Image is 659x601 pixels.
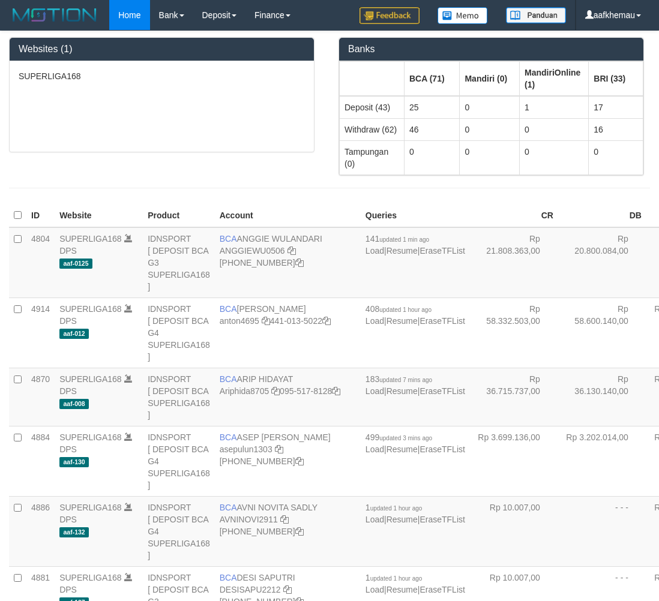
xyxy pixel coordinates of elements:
[405,140,460,175] td: 0
[438,7,488,24] img: Button%20Memo.svg
[520,61,589,96] th: Group: activate to sort column ascending
[220,573,237,582] span: BCA
[340,140,405,175] td: Tampungan (0)
[59,457,89,467] span: aaf-130
[387,316,418,326] a: Resume
[332,386,340,396] a: Copy 0955178128 to clipboard
[520,140,589,175] td: 0
[405,118,460,140] td: 46
[366,503,423,512] span: 1
[589,140,643,175] td: 0
[215,298,361,368] td: [PERSON_NAME] 441-013-5022
[387,585,418,594] a: Resume
[59,304,122,314] a: SUPERLIGA168
[220,432,237,442] span: BCA
[366,234,465,256] span: | |
[59,527,89,537] span: aaf-132
[19,44,305,55] h3: Websites (1)
[59,329,89,339] span: aaf-012
[19,70,305,82] p: SUPERLIGA168
[220,515,278,524] a: AVNINOVI2911
[55,496,143,566] td: DPS
[340,96,405,119] td: Deposit (43)
[26,227,55,298] td: 4804
[366,432,465,454] span: | |
[405,61,460,96] th: Group: activate to sort column ascending
[370,575,423,582] span: updated 1 hour ago
[366,316,384,326] a: Load
[287,246,296,256] a: Copy ANGGIEWU0506 to clipboard
[589,96,643,119] td: 17
[340,118,405,140] td: Withdraw (62)
[460,96,520,119] td: 0
[143,227,215,298] td: IDNSPORT [ DEPOSIT BCA G3 SUPERLIGA168 ]
[366,246,384,256] a: Load
[470,368,558,426] td: Rp 36.715.737,00
[366,432,432,442] span: 499
[470,204,558,227] th: CR
[420,386,465,396] a: EraseTFList
[59,399,89,409] span: aaf-008
[55,204,143,227] th: Website
[220,444,272,454] a: asepulun1303
[420,515,465,524] a: EraseTFList
[55,368,143,426] td: DPS
[420,444,465,454] a: EraseTFList
[387,246,418,256] a: Resume
[143,426,215,496] td: IDNSPORT [ DEPOSIT BCA G4 SUPERLIGA168 ]
[420,246,465,256] a: EraseTFList
[283,585,292,594] a: Copy DESISAPU2212 to clipboard
[220,374,237,384] span: BCA
[59,234,122,244] a: SUPERLIGA168
[470,227,558,298] td: Rp 21.808.363,00
[420,585,465,594] a: EraseTFList
[360,7,420,24] img: Feedback.jpg
[262,316,270,326] a: Copy anton4695 to clipboard
[26,496,55,566] td: 4886
[295,258,304,268] a: Copy 4062213373 to clipboard
[220,246,285,256] a: ANGGIEWU0506
[59,432,122,442] a: SUPERLIGA168
[366,374,465,396] span: | |
[420,316,465,326] a: EraseTFList
[520,96,589,119] td: 1
[348,44,634,55] h3: Banks
[59,503,122,512] a: SUPERLIGA168
[366,585,384,594] a: Load
[275,444,283,454] a: Copy asepulun1303 to clipboard
[295,527,304,536] a: Copy 4062280135 to clipboard
[379,306,432,313] span: updated 1 hour ago
[558,368,646,426] td: Rp 36.130.140,00
[143,368,215,426] td: IDNSPORT [ DEPOSIT BCA SUPERLIGA168 ]
[220,316,259,326] a: anton4695
[220,304,237,314] span: BCA
[379,435,432,441] span: updated 3 mins ago
[589,118,643,140] td: 16
[143,204,215,227] th: Product
[59,259,92,269] span: aaf-0125
[26,426,55,496] td: 4884
[215,204,361,227] th: Account
[366,304,465,326] span: | |
[366,515,384,524] a: Load
[366,573,465,594] span: | |
[387,444,418,454] a: Resume
[26,368,55,426] td: 4870
[366,234,429,244] span: 141
[460,118,520,140] td: 0
[295,456,304,466] a: Copy 4062281875 to clipboard
[220,503,237,512] span: BCA
[280,515,289,524] a: Copy AVNINOVI2911 to clipboard
[366,444,384,454] a: Load
[366,304,432,314] span: 408
[366,503,465,524] span: | |
[26,298,55,368] td: 4914
[26,204,55,227] th: ID
[366,374,432,384] span: 183
[558,204,646,227] th: DB
[9,6,100,24] img: MOTION_logo.png
[220,585,281,594] a: DESISAPU2212
[558,496,646,566] td: - - -
[379,377,432,383] span: updated 7 mins ago
[379,236,429,243] span: updated 1 min ago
